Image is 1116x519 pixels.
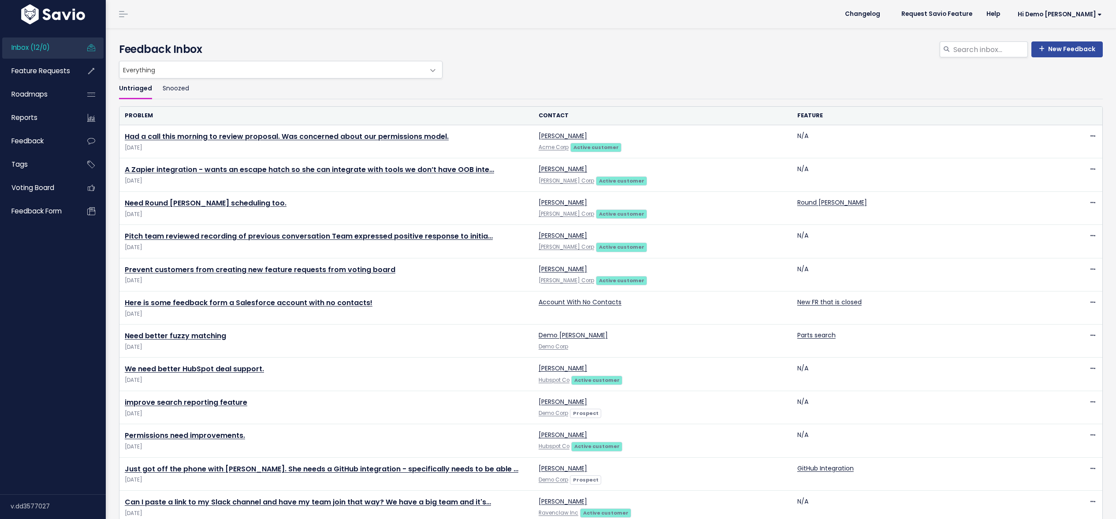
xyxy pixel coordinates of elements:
[539,509,578,516] a: Ravenclaw Inc
[11,160,28,169] span: Tags
[125,131,449,142] a: Had a call this morning to review proposal. Was concerned about our permissions model.
[599,277,644,284] strong: Active customer
[539,277,594,284] a: [PERSON_NAME] Corp
[599,210,644,217] strong: Active customer
[125,310,528,319] span: [DATE]
[163,78,189,99] a: Snoozed
[125,409,528,418] span: [DATE]
[11,495,106,518] div: v.dd3577027
[539,265,587,273] a: [PERSON_NAME]
[596,176,647,185] a: Active customer
[125,376,528,385] span: [DATE]
[792,107,1051,125] th: Feature
[571,375,622,384] a: Active customer
[539,397,587,406] a: [PERSON_NAME]
[119,78,1103,99] ul: Filter feature requests
[571,441,622,450] a: Active customer
[125,176,528,186] span: [DATE]
[599,177,644,184] strong: Active customer
[570,408,601,417] a: Prospect
[125,331,226,341] a: Need better fuzzy matching
[11,136,44,146] span: Feedback
[792,258,1051,291] td: N/A
[599,243,644,250] strong: Active customer
[539,377,569,384] a: Hubspot Co
[2,154,73,175] a: Tags
[573,144,619,151] strong: Active customer
[11,206,62,216] span: Feedback form
[125,164,494,175] a: A Zapier integration - wants an escape hatch so she can integrate with tools we don’t have OOB inte…
[119,61,443,78] span: Everything
[125,442,528,452] span: [DATE]
[125,265,395,275] a: Prevent customers from creating new feature requests from voting board
[573,476,599,483] strong: Prospect
[2,84,73,105] a: Roadmaps
[596,242,647,251] a: Active customer
[792,225,1051,258] td: N/A
[539,343,568,350] a: Demo Corp
[119,78,152,99] a: Untriaged
[845,11,880,17] span: Changelog
[125,430,245,441] a: Permissions need improvements.
[580,508,631,517] a: Active customer
[583,509,629,516] strong: Active customer
[792,125,1051,158] td: N/A
[596,276,647,284] a: Active customer
[2,61,73,81] a: Feature Requests
[539,198,587,207] a: [PERSON_NAME]
[792,358,1051,391] td: N/A
[539,476,568,483] a: Demo Corp
[596,209,647,218] a: Active customer
[125,198,286,208] a: Need Round [PERSON_NAME] scheduling too.
[125,509,528,518] span: [DATE]
[2,131,73,151] a: Feedback
[894,7,979,21] a: Request Savio Feature
[125,298,372,308] a: Here is some feedback form a Salesforce account with no contacts!
[11,113,37,122] span: Reports
[539,131,587,140] a: [PERSON_NAME]
[539,164,587,173] a: [PERSON_NAME]
[2,108,73,128] a: Reports
[11,183,54,192] span: Voting Board
[533,107,792,125] th: Contact
[2,37,73,58] a: Inbox (12/0)
[539,410,568,417] a: Demo Corp
[792,158,1051,191] td: N/A
[792,424,1051,457] td: N/A
[11,90,48,99] span: Roadmaps
[125,475,528,485] span: [DATE]
[797,298,862,306] a: New FR that is closed
[570,142,621,151] a: Active customer
[539,144,569,151] a: Acme Corp
[797,198,867,207] a: Round [PERSON_NAME]
[539,298,621,306] a: Account With No Contacts
[1007,7,1109,21] a: Hi Demo [PERSON_NAME]
[573,410,599,417] strong: Prospect
[125,210,528,219] span: [DATE]
[125,497,491,507] a: Can I paste a link to my Slack channel and have my team join that way? We have a big team and it's…
[574,377,620,384] strong: Active customer
[119,41,1103,57] h4: Feedback Inbox
[19,4,87,24] img: logo-white.9d6f32f41409.svg
[539,364,587,373] a: [PERSON_NAME]
[539,497,587,506] a: [PERSON_NAME]
[570,475,601,484] a: Prospect
[539,231,587,240] a: [PERSON_NAME]
[952,41,1028,57] input: Search inbox...
[539,464,587,473] a: [PERSON_NAME]
[119,107,533,125] th: Problem
[539,430,587,439] a: [PERSON_NAME]
[539,443,569,450] a: Hubspot Co
[125,397,247,407] a: improve search reporting feature
[2,178,73,198] a: Voting Board
[125,464,518,474] a: Just got off the phone with [PERSON_NAME]. She needs a GitHub integration - specifically needs to...
[125,343,528,352] span: [DATE]
[539,243,594,250] a: [PERSON_NAME] Corp
[125,364,264,374] a: We need better HubSpot deal support.
[792,391,1051,424] td: N/A
[119,61,424,78] span: Everything
[11,66,70,75] span: Feature Requests
[125,243,528,252] span: [DATE]
[11,43,50,52] span: Inbox (12/0)
[125,143,528,153] span: [DATE]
